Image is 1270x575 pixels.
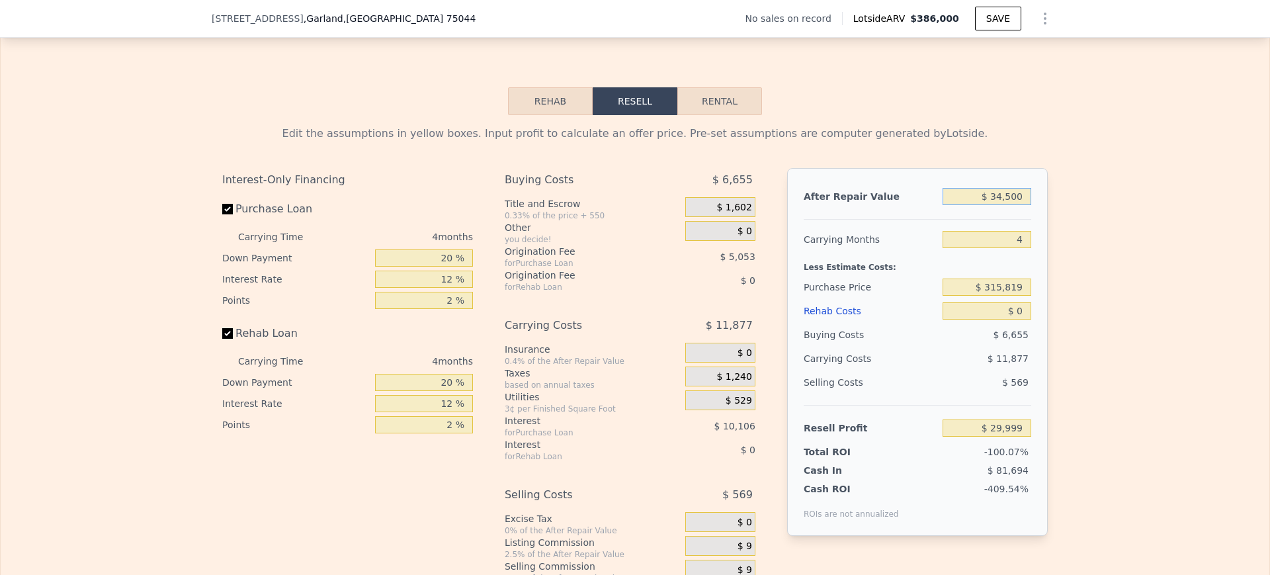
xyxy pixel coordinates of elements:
span: $ 569 [1002,377,1029,388]
div: Less Estimate Costs: [804,251,1031,275]
span: $ 6,655 [712,168,753,192]
div: Resell Profit [804,416,937,440]
span: $ 1,240 [716,371,751,383]
span: $ 569 [722,483,753,507]
div: Total ROI [804,445,886,459]
span: -100.07% [984,447,1029,457]
span: -409.54% [984,484,1029,494]
div: Buying Costs [505,168,652,192]
span: $ 0 [741,275,755,286]
div: for Rehab Loan [505,451,652,462]
button: Resell [593,87,677,115]
span: $ 11,877 [706,314,753,337]
div: Edit the assumptions in yellow boxes. Input profit to calculate an offer price. Pre-set assumptio... [222,126,1048,142]
div: 4 months [329,351,473,372]
div: Points [222,414,370,435]
div: Purchase Price [804,275,937,299]
div: 0% of the After Repair Value [505,525,680,536]
div: No sales on record [745,12,842,25]
span: , Garland [304,12,476,25]
button: Show Options [1032,5,1058,32]
div: Carrying Months [804,228,937,251]
div: Origination Fee [505,245,652,258]
button: SAVE [975,7,1021,30]
div: After Repair Value [804,185,937,208]
span: $ 1,602 [716,202,751,214]
div: Interest Rate [222,269,370,290]
span: $ 0 [741,445,755,455]
span: $ 0 [738,347,752,359]
span: $ 0 [738,517,752,529]
div: Title and Escrow [505,197,680,210]
div: Rehab Costs [804,299,937,323]
div: Down Payment [222,372,370,393]
div: ROIs are not annualized [804,496,899,519]
div: Listing Commission [505,536,680,549]
span: $ 6,655 [994,330,1029,340]
label: Purchase Loan [222,197,370,221]
div: Interest [505,414,652,427]
div: Excise Tax [505,512,680,525]
div: Points [222,290,370,311]
span: $ 11,877 [988,353,1029,364]
div: Carrying Time [238,226,324,247]
div: for Rehab Loan [505,282,652,292]
div: Cash ROI [804,482,899,496]
div: Origination Fee [505,269,652,282]
span: $ 10,106 [714,421,755,431]
span: Lotside ARV [853,12,910,25]
div: Carrying Time [238,351,324,372]
div: Other [505,221,680,234]
div: for Purchase Loan [505,258,652,269]
span: $ 81,694 [988,465,1029,476]
div: for Purchase Loan [505,427,652,438]
div: Taxes [505,367,680,380]
div: Insurance [505,343,680,356]
div: Interest [505,438,652,451]
span: $ 0 [738,226,752,238]
div: Carrying Costs [804,347,886,371]
span: $386,000 [910,13,959,24]
span: $ 5,053 [720,251,755,262]
div: 4 months [329,226,473,247]
div: Selling Costs [505,483,652,507]
label: Rehab Loan [222,322,370,345]
span: , [GEOGRAPHIC_DATA] 75044 [343,13,476,24]
span: $ 529 [726,395,752,407]
div: Buying Costs [804,323,937,347]
div: 3¢ per Finished Square Foot [505,404,680,414]
div: based on annual taxes [505,380,680,390]
div: 0.33% of the price + 550 [505,210,680,221]
span: [STREET_ADDRESS] [212,12,304,25]
div: Down Payment [222,247,370,269]
div: Carrying Costs [505,314,652,337]
div: 2.5% of the After Repair Value [505,549,680,560]
div: Interest Rate [222,393,370,414]
div: Selling Costs [804,371,937,394]
div: Selling Commission [505,560,680,573]
div: you decide! [505,234,680,245]
div: 0.4% of the After Repair Value [505,356,680,367]
button: Rehab [508,87,593,115]
div: Cash In [804,464,886,477]
div: Interest-Only Financing [222,168,473,192]
input: Rehab Loan [222,328,233,339]
span: $ 9 [738,541,752,553]
button: Rental [677,87,762,115]
input: Purchase Loan [222,204,233,214]
div: Utilities [505,390,680,404]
